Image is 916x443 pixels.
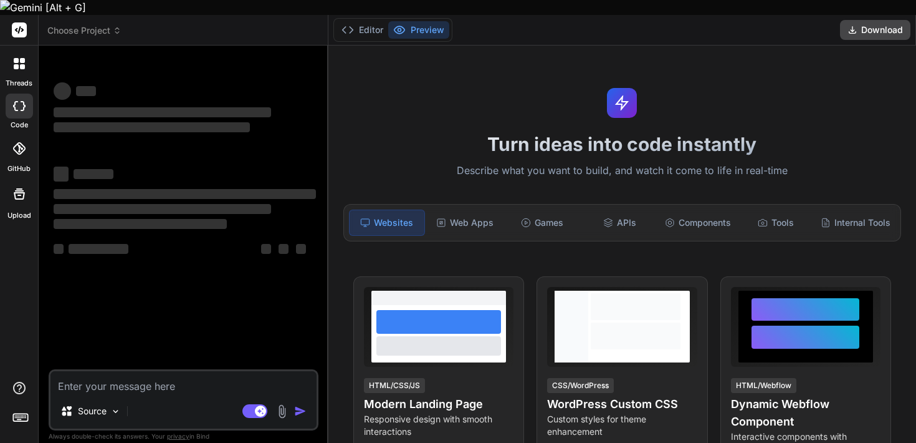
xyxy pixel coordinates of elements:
span: ‌ [69,244,128,254]
span: ‌ [54,82,71,100]
div: CSS/WordPress [547,378,614,393]
span: ‌ [296,244,306,254]
h4: Modern Landing Page [364,396,513,413]
span: ‌ [74,169,113,179]
span: ‌ [54,244,64,254]
h4: WordPress Custom CSS [547,396,697,413]
p: Source [78,405,107,417]
div: Websites [349,210,425,236]
div: Web Apps [427,210,502,236]
img: attachment [275,404,289,419]
span: ‌ [54,167,69,182]
span: ‌ [54,122,250,132]
span: ‌ [54,189,316,199]
div: HTML/Webflow [731,378,796,393]
button: Editor [336,21,388,39]
span: ‌ [54,219,227,229]
p: Always double-check its answers. Your in Bind [49,431,318,442]
div: Components [660,210,736,236]
div: HTML/CSS/JS [364,378,425,393]
div: Tools [738,210,813,236]
h1: Turn ideas into code instantly [336,133,909,155]
label: Upload [7,210,31,221]
span: ‌ [54,107,271,117]
p: Custom styles for theme enhancement [547,413,697,438]
div: Games [505,210,580,236]
label: GitHub [7,163,31,174]
h4: Dynamic Webflow Component [731,396,880,431]
button: Preview [388,21,449,39]
p: Describe what you want to build, and watch it come to life in real-time [336,163,909,179]
span: privacy [167,432,189,440]
span: ‌ [279,244,289,254]
div: Internal Tools [816,210,895,236]
p: Responsive design with smooth interactions [364,413,513,438]
label: code [11,120,28,130]
span: ‌ [76,86,96,96]
div: APIs [582,210,657,236]
label: threads [6,78,32,89]
img: Pick Models [110,406,121,417]
span: ‌ [261,244,271,254]
img: icon [294,405,307,417]
span: Choose Project [47,24,122,37]
button: Download [840,20,910,40]
span: ‌ [54,204,271,214]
